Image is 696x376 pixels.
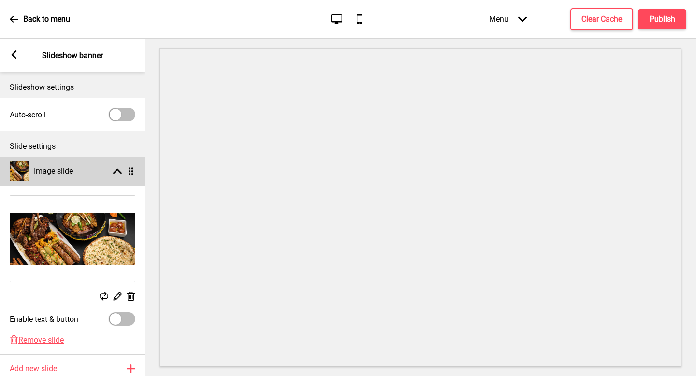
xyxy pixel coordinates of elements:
p: Slide settings [10,141,135,152]
h4: Image slide [34,166,73,176]
h4: Publish [650,14,675,25]
button: Publish [638,9,686,29]
label: Enable text & button [10,315,78,324]
h4: Add new slide [10,363,57,374]
label: Auto-scroll [10,110,46,119]
p: Slideshow settings [10,82,135,93]
p: Back to menu [23,14,70,25]
h4: Clear Cache [581,14,622,25]
a: Back to menu [10,6,70,32]
span: Remove slide [18,335,64,345]
p: Slideshow banner [42,50,103,61]
button: Clear Cache [570,8,633,30]
div: Menu [479,5,536,33]
img: Image [10,196,135,282]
